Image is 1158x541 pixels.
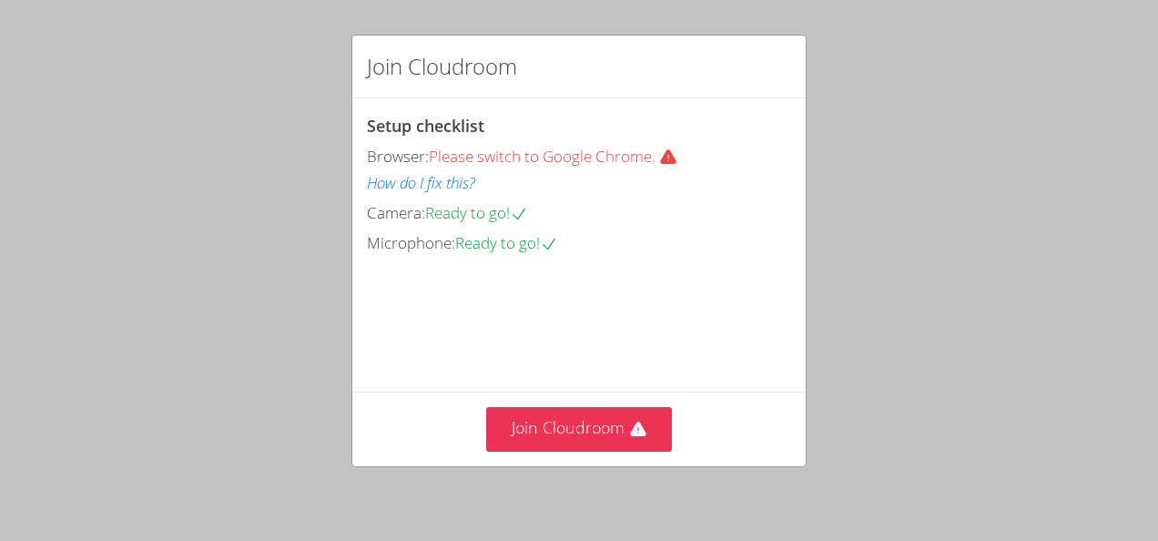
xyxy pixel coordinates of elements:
span: Browser: [367,146,429,167]
button: Join Cloudroom [486,407,673,452]
span: Please switch to Google Chrome. [429,146,685,167]
span: Microphone: [367,232,455,253]
h2: Join Cloudroom [367,50,517,83]
span: Setup checklist [367,115,484,137]
button: How do I fix this? [367,170,475,197]
span: Ready to go! [425,202,528,223]
span: Camera: [367,202,425,223]
span: Ready to go! [455,232,558,253]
